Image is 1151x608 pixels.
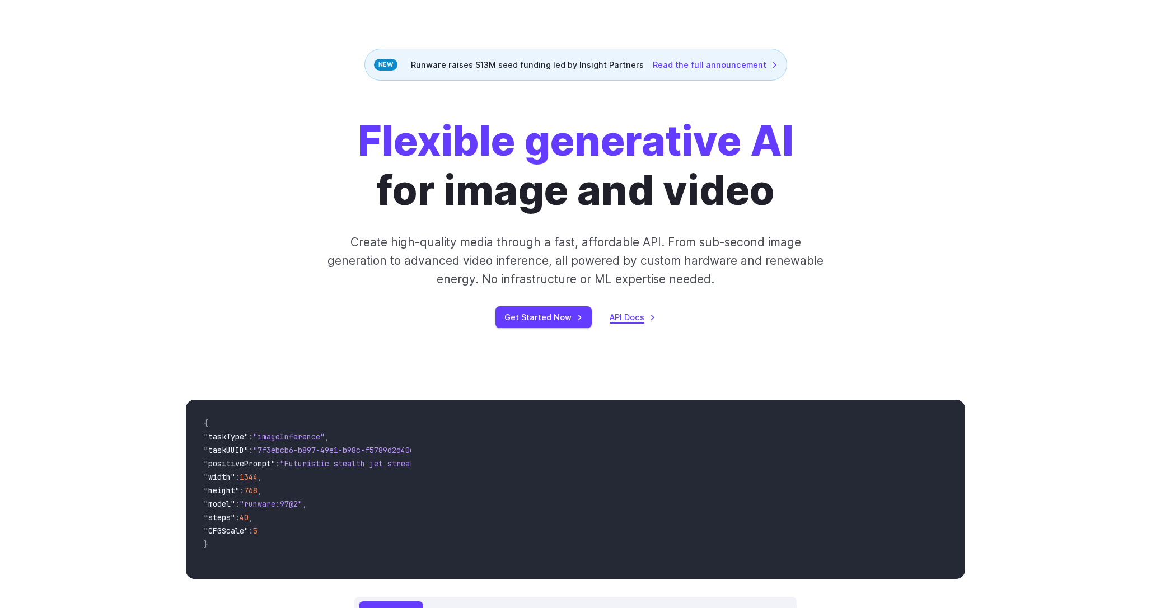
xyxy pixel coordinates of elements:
span: "width" [204,472,235,482]
span: "model" [204,499,235,509]
span: , [249,512,253,522]
a: Read the full announcement [653,58,778,71]
div: Runware raises $13M seed funding led by Insight Partners [364,49,787,81]
span: : [249,526,253,536]
span: "CFGScale" [204,526,249,536]
a: API Docs [610,311,656,324]
span: 5 [253,526,258,536]
span: "imageInference" [253,432,325,442]
span: : [235,512,240,522]
span: "runware:97@2" [240,499,302,509]
span: 1344 [240,472,258,482]
span: } [204,539,208,549]
span: : [275,459,280,469]
span: "7f3ebcb6-b897-49e1-b98c-f5789d2d40d7" [253,445,423,455]
span: : [235,499,240,509]
span: : [235,472,240,482]
span: 768 [244,485,258,495]
span: "positivePrompt" [204,459,275,469]
span: "Futuristic stealth jet streaking through a neon-lit cityscape with glowing purple exhaust" [280,459,687,469]
strong: Flexible generative AI [358,116,794,166]
span: : [240,485,244,495]
span: "taskUUID" [204,445,249,455]
h1: for image and video [358,116,794,215]
span: "taskType" [204,432,249,442]
span: 40 [240,512,249,522]
span: { [204,418,208,428]
span: , [258,472,262,482]
p: Create high-quality media through a fast, affordable API. From sub-second image generation to adv... [326,233,825,289]
span: "height" [204,485,240,495]
span: , [302,499,307,509]
span: "steps" [204,512,235,522]
span: : [249,445,253,455]
span: : [249,432,253,442]
span: , [325,432,329,442]
span: , [258,485,262,495]
a: Get Started Now [495,306,592,328]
